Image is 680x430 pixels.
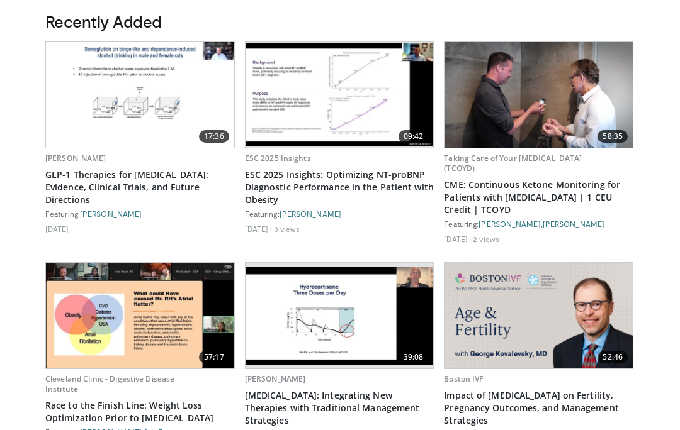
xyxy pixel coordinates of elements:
[445,43,633,148] a: 58:35
[444,179,633,217] a: CME: Continuous Ketone Monitoring for Patients with [MEDICAL_DATA] | 1 CEU Credit | TCOYD
[45,209,235,219] div: Featuring:
[399,351,429,364] span: 39:08
[45,400,235,425] a: Race to the Finish Line: Weight Loss Optimization Prior to [MEDICAL_DATA]
[543,220,604,229] a: [PERSON_NAME]
[399,131,429,143] span: 09:42
[445,263,633,369] a: 52:46
[245,153,311,164] a: ESC 2025 Insights
[45,153,106,164] a: [PERSON_NAME]
[444,390,633,427] a: Impact of [MEDICAL_DATA] on Fertility, Pregnancy Outcomes, and Management Strategies
[479,220,540,229] a: [PERSON_NAME]
[46,263,234,369] img: 4c6e1185-7097-44ab-8e43-828faf9c64cf.620x360_q85_upscale.jpg
[444,219,633,229] div: Featuring: ,
[598,131,628,143] span: 58:35
[598,351,628,364] span: 52:46
[245,224,272,234] li: [DATE]
[246,267,434,365] img: a7b04e43-adb2-4369-accb-ac81fda8c10c.620x360_q85_upscale.jpg
[445,43,633,148] img: 0ba9e85d-8739-4432-825d-088f70eb9f06.620x360_q85_upscale.jpg
[199,351,229,364] span: 57:17
[245,374,306,385] a: [PERSON_NAME]
[444,234,471,245] li: [DATE]
[46,43,234,148] img: e5967eec-2130-46be-a5a6-ebe23d9afdca.620x360_q85_upscale.jpg
[444,374,483,385] a: Boston IVF
[473,234,499,245] li: 2 views
[46,263,234,369] a: 57:17
[45,374,174,395] a: Cleveland Clinic - Digestive Disease Institute
[45,169,235,207] a: GLP-1 Therapies for [MEDICAL_DATA]: Evidence, Clinical Trials, and Future Directions
[445,264,633,369] img: e92a6e85-df6c-4539-b378-257b22095943.png.620x360_q85_upscale.png
[245,209,434,219] div: Featuring:
[246,43,434,148] a: 09:42
[246,44,434,147] img: c5111877-142e-4a19-9dce-dfa054a259d1.620x360_q85_upscale.jpg
[280,210,341,219] a: [PERSON_NAME]
[245,169,434,207] a: ESC 2025 Insights: Optimizing NT-proBNP Diagnostic Performance in the Patient with Obesity
[245,390,434,427] a: [MEDICAL_DATA]: Integrating New Therapies with Traditional Management Strategies
[199,131,229,143] span: 17:36
[274,224,300,234] li: 3 views
[46,43,234,148] a: 17:36
[80,210,142,219] a: [PERSON_NAME]
[246,263,434,369] a: 39:08
[45,12,635,32] h3: Recently Added
[444,153,582,174] a: Taking Care of Your [MEDICAL_DATA] (TCOYD)
[45,224,69,234] li: [DATE]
